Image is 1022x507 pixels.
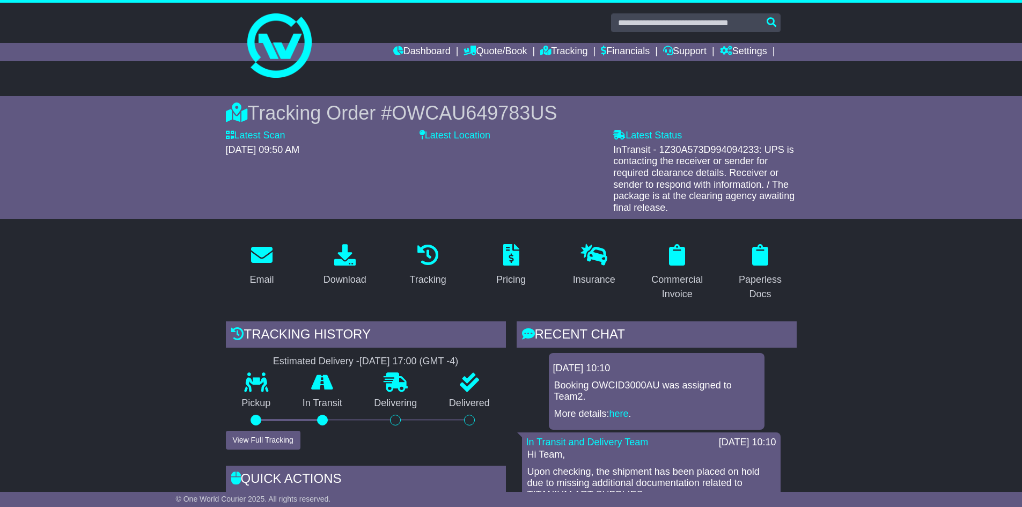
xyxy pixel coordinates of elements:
[641,240,714,305] a: Commercial Invoice
[554,408,759,420] p: More details: .
[433,398,506,409] p: Delivered
[226,130,285,142] label: Latest Scan
[393,43,451,61] a: Dashboard
[731,273,790,302] div: Paperless Docs
[176,495,331,503] span: © One World Courier 2025. All rights reserved.
[648,273,707,302] div: Commercial Invoice
[226,356,506,368] div: Estimated Delivery -
[553,363,760,374] div: [DATE] 10:10
[359,356,458,368] div: [DATE] 17:00 (GMT -4)
[526,437,649,447] a: In Transit and Delivery Team
[317,240,373,291] a: Download
[286,398,358,409] p: In Transit
[719,437,776,449] div: [DATE] 10:10
[613,144,795,213] span: InTransit - 1Z30A573D994094233: UPS is contacting the receiver or sender for required clearance d...
[720,43,767,61] a: Settings
[402,240,453,291] a: Tracking
[601,43,650,61] a: Financials
[517,321,797,350] div: RECENT CHAT
[489,240,533,291] a: Pricing
[358,398,433,409] p: Delivering
[420,130,490,142] label: Latest Location
[226,398,287,409] p: Pickup
[566,240,622,291] a: Insurance
[496,273,526,287] div: Pricing
[527,449,775,461] p: Hi Team,
[613,130,682,142] label: Latest Status
[409,273,446,287] div: Tracking
[392,102,557,124] span: OWCAU649783US
[226,321,506,350] div: Tracking history
[242,240,281,291] a: Email
[226,101,797,124] div: Tracking Order #
[663,43,707,61] a: Support
[724,240,797,305] a: Paperless Docs
[554,380,759,403] p: Booking OWCID3000AU was assigned to Team2.
[540,43,587,61] a: Tracking
[527,466,775,501] p: Upon checking, the shipment has been placed on hold due to missing additional documentation relat...
[609,408,629,419] a: here
[249,273,274,287] div: Email
[323,273,366,287] div: Download
[226,466,506,495] div: Quick Actions
[226,144,300,155] span: [DATE] 09:50 AM
[226,431,300,450] button: View Full Tracking
[573,273,615,287] div: Insurance
[464,43,527,61] a: Quote/Book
